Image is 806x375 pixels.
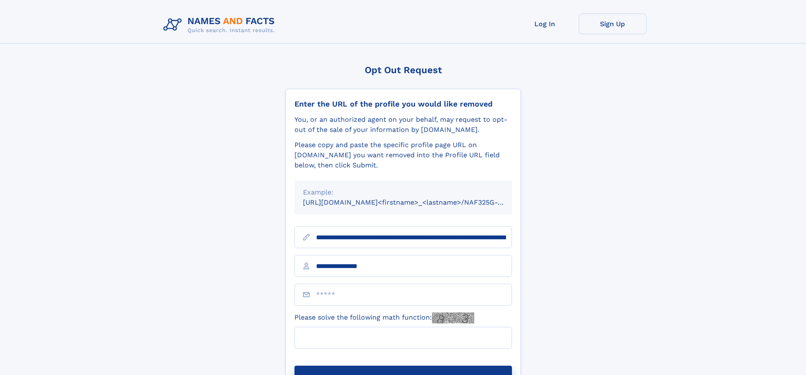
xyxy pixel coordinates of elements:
a: Sign Up [579,14,646,34]
small: [URL][DOMAIN_NAME]<firstname>_<lastname>/NAF325G-xxxxxxxx [303,198,528,206]
a: Log In [511,14,579,34]
div: Enter the URL of the profile you would like removed [294,99,512,109]
div: Example: [303,187,503,197]
div: Please copy and paste the specific profile page URL on [DOMAIN_NAME] you want removed into the Pr... [294,140,512,170]
div: You, or an authorized agent on your behalf, may request to opt-out of the sale of your informatio... [294,115,512,135]
img: Logo Names and Facts [160,14,282,36]
label: Please solve the following math function: [294,312,474,323]
div: Opt Out Request [286,65,521,75]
